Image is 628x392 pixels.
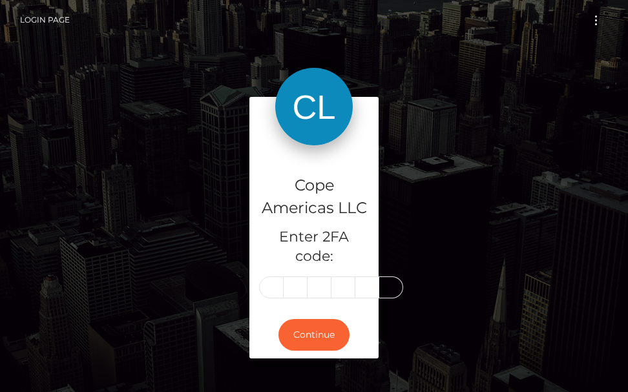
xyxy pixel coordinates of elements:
[584,12,608,29] button: Toggle navigation
[259,227,369,267] h5: Enter 2FA code:
[275,68,353,145] img: Cope Americas LLC
[259,174,369,220] h4: Cope Americas LLC
[278,319,350,351] button: Continue
[20,6,70,34] a: Login Page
